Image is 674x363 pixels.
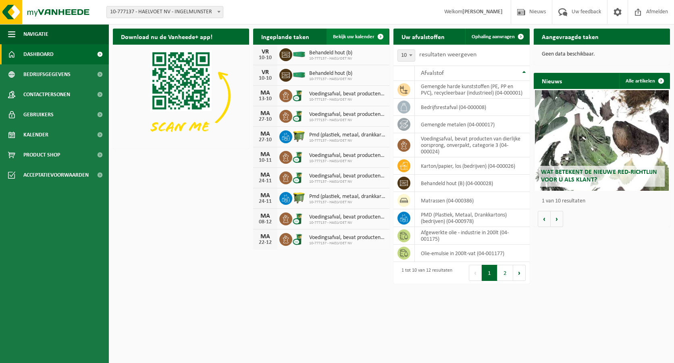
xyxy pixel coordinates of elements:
[398,50,415,61] span: 10
[257,49,273,55] div: VR
[415,133,530,157] td: voedingsafval, bevat producten van dierlijke oorsprong, onverpakt, categorie 3 (04-000024)
[257,131,273,137] div: MA
[292,129,306,143] img: WB-1100-HPE-GN-50
[415,99,530,116] td: bedrijfsrestafval (04-000008)
[23,145,60,165] span: Product Shop
[534,73,570,89] h2: Nieuws
[309,214,385,221] span: Voedingsafval, bevat producten van dierlijke oorsprong, onverpakt, categorie 3
[257,96,273,102] div: 13-10
[397,264,452,282] div: 1 tot 10 van 12 resultaten
[257,219,273,225] div: 08-12
[513,265,526,281] button: Next
[309,138,385,143] span: 10-777137 - HAELVOET NV
[619,73,669,89] a: Alle artikelen
[415,245,530,262] td: olie-emulsie in 200lt-vat (04-001177)
[309,179,385,184] span: 10-777137 - HAELVOET NV
[542,198,666,204] p: 1 van 10 resultaten
[309,111,385,118] span: Voedingsafval, bevat producten van dierlijke oorsprong, onverpakt, categorie 3
[309,194,385,200] span: Pmd (plastiek, metaal, drankkartons) (bedrijven)
[292,191,306,204] img: WB-1100-HPE-GN-50
[253,29,317,44] h2: Ingeplande taken
[541,169,657,183] span: Wat betekent de nieuwe RED-richtlijn voor u als klant?
[106,6,223,18] span: 10-777137 - HAELVOET NV - INGELMUNSTER
[309,159,385,164] span: 10-777137 - HAELVOET NV
[257,178,273,184] div: 24-11
[257,213,273,219] div: MA
[292,88,306,102] img: WB-0140-CU
[23,64,71,85] span: Bedrijfsgegevens
[257,233,273,240] div: MA
[113,29,221,44] h2: Download nu de Vanheede+ app!
[538,211,551,227] button: Vorige
[257,137,273,143] div: 27-10
[397,49,415,62] span: 10
[257,151,273,158] div: MA
[415,209,530,227] td: PMD (Plastiek, Metaal, Drankkartons) (bedrijven) (04-000978)
[292,71,306,78] img: HK-XC-30-GN-00
[309,91,385,97] span: Voedingsafval, bevat producten van dierlijke oorsprong, onverpakt, categorie 3
[309,221,385,225] span: 10-777137 - HAELVOET NV
[415,157,530,175] td: karton/papier, los (bedrijven) (04-000026)
[415,227,530,245] td: afgewerkte olie - industrie in 200lt (04-001175)
[107,6,223,18] span: 10-777137 - HAELVOET NV - INGELMUNSTER
[542,52,662,57] p: Geen data beschikbaar.
[257,55,273,61] div: 10-10
[465,29,529,45] a: Ophaling aanvragen
[257,90,273,96] div: MA
[257,199,273,204] div: 24-11
[113,45,249,147] img: Download de VHEPlus App
[421,70,444,76] span: Afvalstof
[415,81,530,99] td: gemengde harde kunststoffen (PE, PP en PVC), recycleerbaar (industrieel) (04-000001)
[257,69,273,76] div: VR
[309,118,385,123] span: 10-777137 - HAELVOET NV
[257,76,273,81] div: 10-10
[292,232,306,245] img: WB-0140-CU
[23,165,89,185] span: Acceptatievoorwaarden
[292,50,306,58] img: HK-XC-30-GN-00
[482,265,497,281] button: 1
[309,97,385,102] span: 10-777137 - HAELVOET NV
[292,150,306,163] img: WB-0140-CU
[309,56,352,61] span: 10-777137 - HAELVOET NV
[419,52,476,58] label: resultaten weergeven
[415,192,530,209] td: matrassen (04-000386)
[257,158,273,163] div: 10-11
[393,29,453,44] h2: Uw afvalstoffen
[257,117,273,122] div: 27-10
[535,90,668,191] a: Wat betekent de nieuwe RED-richtlijn voor u als klant?
[23,105,54,125] span: Gebruikers
[309,235,385,241] span: Voedingsafval, bevat producten van dierlijke oorsprong, onverpakt, categorie 3
[23,125,48,145] span: Kalender
[23,85,70,105] span: Contactpersonen
[333,34,374,39] span: Bekijk uw kalender
[309,200,385,205] span: 10-777137 - HAELVOET NV
[309,173,385,179] span: Voedingsafval, bevat producten van dierlijke oorsprong, onverpakt, categorie 3
[309,132,385,138] span: Pmd (plastiek, metaal, drankkartons) (bedrijven)
[469,265,482,281] button: Previous
[257,240,273,245] div: 22-12
[257,110,273,117] div: MA
[309,241,385,246] span: 10-777137 - HAELVOET NV
[257,172,273,178] div: MA
[309,77,352,82] span: 10-777137 - HAELVOET NV
[462,9,503,15] strong: [PERSON_NAME]
[292,170,306,184] img: WB-0140-CU
[497,265,513,281] button: 2
[257,192,273,199] div: MA
[23,44,54,64] span: Dashboard
[292,109,306,122] img: WB-0140-CU
[327,29,389,45] a: Bekijk uw kalender
[309,50,352,56] span: Behandeld hout (b)
[472,34,515,39] span: Ophaling aanvragen
[23,24,48,44] span: Navigatie
[309,153,385,159] span: Voedingsafval, bevat producten van dierlijke oorsprong, onverpakt, categorie 3
[292,211,306,225] img: WB-0140-CU
[551,211,563,227] button: Volgende
[415,175,530,192] td: behandeld hout (B) (04-000028)
[309,70,352,77] span: Behandeld hout (b)
[415,116,530,133] td: gemengde metalen (04-000017)
[534,29,607,44] h2: Aangevraagde taken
